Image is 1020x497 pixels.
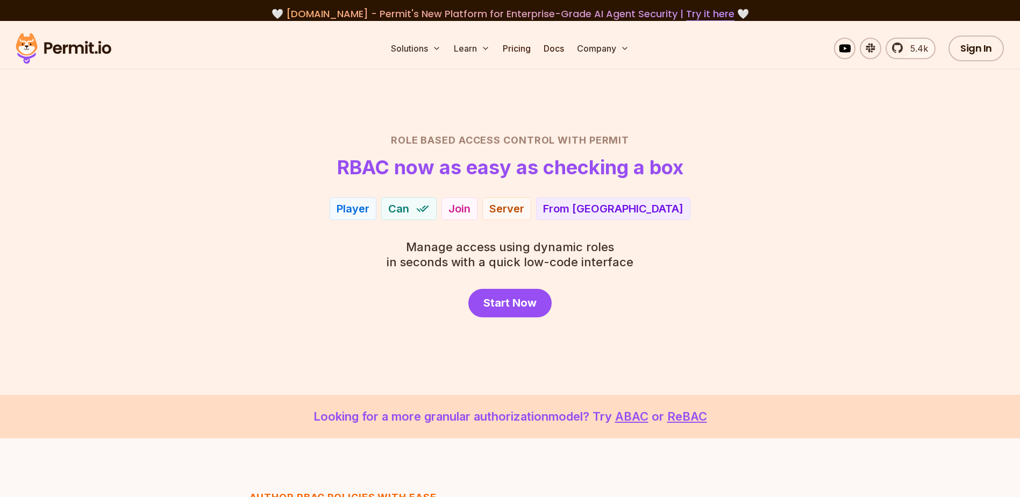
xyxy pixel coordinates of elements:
[904,42,928,55] span: 5.4k
[573,38,633,59] button: Company
[489,201,524,216] div: Server
[26,408,994,425] p: Looking for a more granular authorization model? Try or
[886,38,936,59] a: 5.4k
[667,409,707,423] a: ReBAC
[543,201,683,216] div: From [GEOGRAPHIC_DATA]
[686,7,734,21] a: Try it here
[387,239,633,269] p: in seconds with a quick low-code interface
[615,409,648,423] a: ABAC
[387,239,633,254] span: Manage access using dynamic roles
[450,38,494,59] button: Learn
[11,30,116,67] img: Permit logo
[337,201,369,216] div: Player
[558,133,629,148] span: with Permit
[337,157,683,178] h1: RBAC now as easy as checking a box
[468,289,552,317] a: Start Now
[539,38,568,59] a: Docs
[498,38,535,59] a: Pricing
[483,295,537,310] span: Start Now
[26,6,994,22] div: 🤍 🤍
[448,201,470,216] div: Join
[388,201,409,216] span: Can
[948,35,1004,61] a: Sign In
[134,133,887,148] h2: Role Based Access Control
[286,7,734,20] span: [DOMAIN_NAME] - Permit's New Platform for Enterprise-Grade AI Agent Security |
[387,38,445,59] button: Solutions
